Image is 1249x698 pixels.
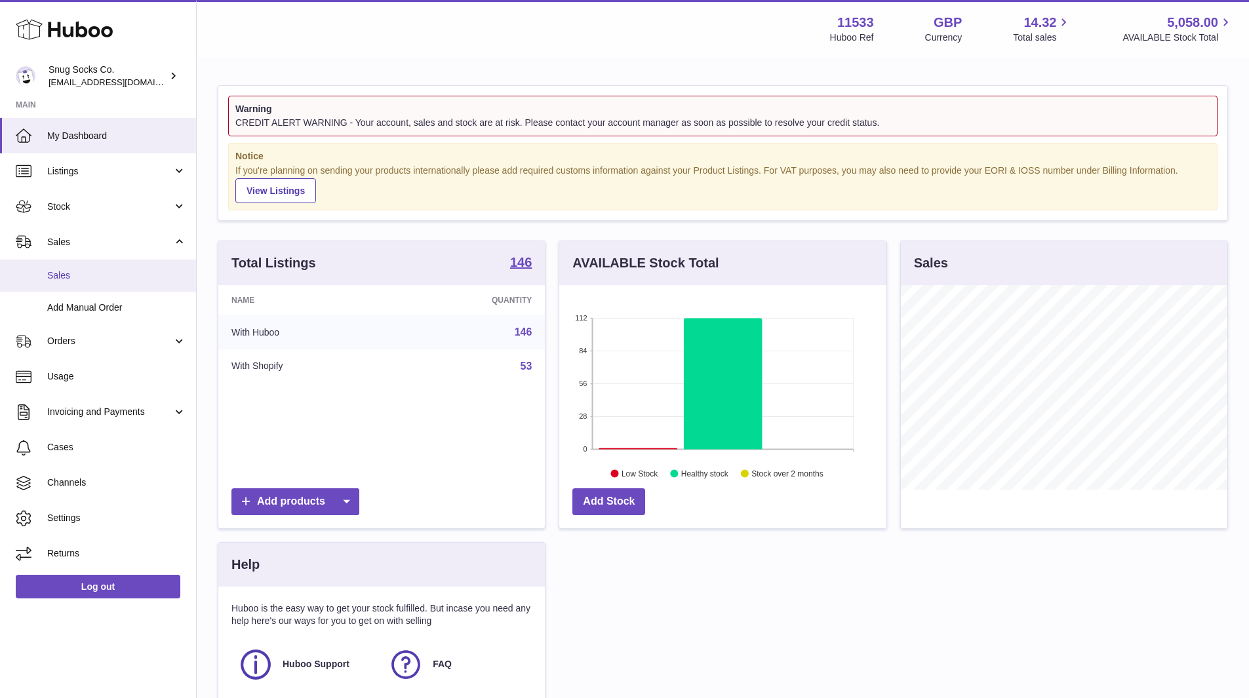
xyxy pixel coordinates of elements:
[681,469,729,478] text: Healthy stock
[837,14,874,31] strong: 11533
[433,658,452,670] span: FAQ
[49,77,193,87] span: [EMAIL_ADDRESS][DOMAIN_NAME]
[235,165,1210,204] div: If you're planning on sending your products internationally please add required customs informati...
[47,165,172,178] span: Listings
[49,64,167,88] div: Snug Socks Co.
[47,406,172,418] span: Invoicing and Payments
[575,314,587,322] text: 112
[752,469,823,478] text: Stock over 2 months
[47,269,186,282] span: Sales
[231,602,532,627] p: Huboo is the easy way to get your stock fulfilled. But incase you need any help here's our ways f...
[231,556,260,573] h3: Help
[235,178,316,203] a: View Listings
[47,236,172,248] span: Sales
[47,335,172,347] span: Orders
[231,254,316,272] h3: Total Listings
[1122,14,1233,44] a: 5,058.00 AVAILABLE Stock Total
[830,31,874,44] div: Huboo Ref
[1013,14,1071,44] a: 14.32 Total sales
[283,658,349,670] span: Huboo Support
[395,285,545,315] th: Quantity
[47,441,186,454] span: Cases
[218,315,395,349] td: With Huboo
[47,512,186,524] span: Settings
[47,130,186,142] span: My Dashboard
[580,412,587,420] text: 28
[622,469,658,478] text: Low Stock
[388,647,525,682] a: FAQ
[235,117,1210,129] div: CREDIT ALERT WARNING - Your account, sales and stock are at risk. Please contact your account man...
[572,254,719,272] h3: AVAILABLE Stock Total
[1013,31,1071,44] span: Total sales
[16,575,180,598] a: Log out
[1167,14,1218,31] span: 5,058.00
[580,379,587,387] text: 56
[914,254,948,272] h3: Sales
[47,476,186,489] span: Channels
[238,647,375,682] a: Huboo Support
[47,547,186,560] span: Returns
[515,326,532,338] a: 146
[925,31,962,44] div: Currency
[47,301,186,314] span: Add Manual Order
[934,14,962,31] strong: GBP
[47,201,172,213] span: Stock
[235,150,1210,163] strong: Notice
[47,370,186,383] span: Usage
[572,488,645,515] a: Add Stock
[510,256,532,271] a: 146
[218,349,395,383] td: With Shopify
[16,66,35,86] img: info@snugsocks.co.uk
[1122,31,1233,44] span: AVAILABLE Stock Total
[580,347,587,355] text: 84
[231,488,359,515] a: Add products
[235,103,1210,115] strong: Warning
[218,285,395,315] th: Name
[521,360,532,372] a: 53
[510,256,532,269] strong: 146
[1023,14,1056,31] span: 14.32
[584,445,587,453] text: 0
